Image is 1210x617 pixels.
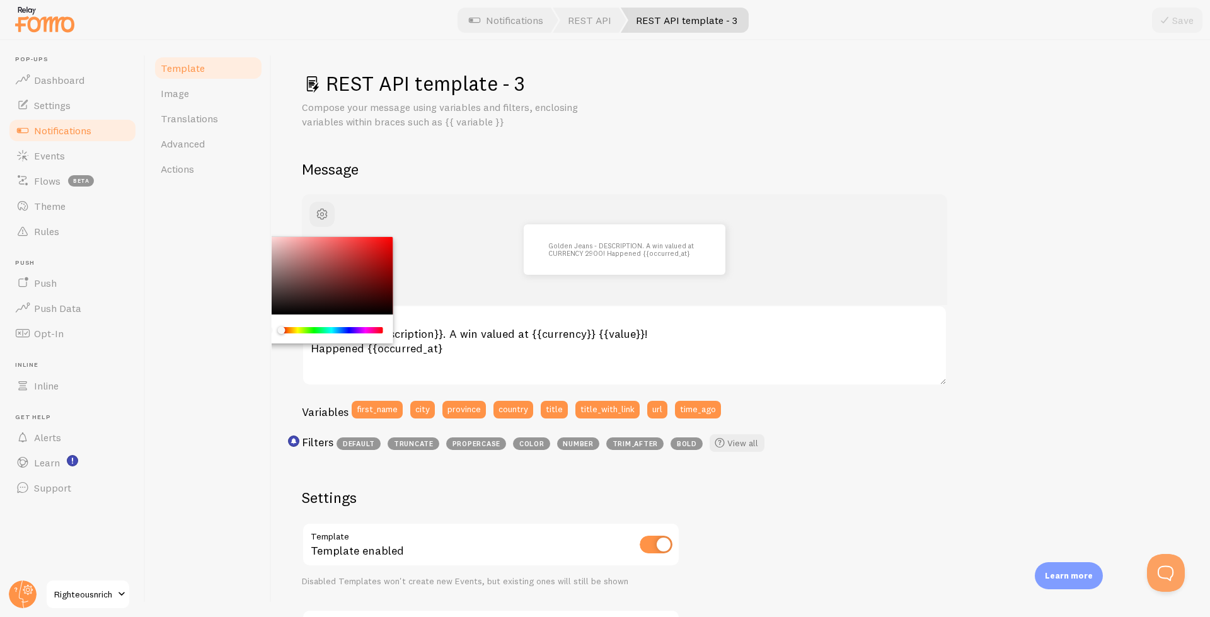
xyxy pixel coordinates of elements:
[352,401,403,418] button: first_name
[251,237,393,344] div: Chrome color picker
[153,55,263,81] a: Template
[446,437,506,450] span: propercase
[1147,554,1185,592] iframe: Help Scout Beacon - Open
[161,137,205,150] span: Advanced
[34,74,84,86] span: Dashboard
[15,259,137,267] span: Push
[675,401,721,418] button: time_ago
[410,401,435,418] button: city
[302,71,1180,96] h1: REST API template - 3
[34,302,81,314] span: Push Data
[8,475,137,500] a: Support
[302,405,349,419] h3: Variables
[606,437,664,450] span: trim_after
[302,159,1180,179] h2: Message
[153,131,263,156] a: Advanced
[34,327,64,340] span: Opt-In
[302,576,680,587] div: Disabled Templates won't create new Events, but existing ones will still be shown
[647,401,667,418] button: url
[34,481,71,494] span: Support
[8,67,137,93] a: Dashboard
[8,296,137,321] a: Push Data
[1045,570,1093,582] p: Learn more
[161,163,194,175] span: Actions
[34,149,65,162] span: Events
[34,456,60,469] span: Learn
[302,435,333,449] h3: Filters
[34,200,66,212] span: Theme
[8,143,137,168] a: Events
[153,106,263,131] a: Translations
[15,361,137,369] span: Inline
[34,225,59,238] span: Rules
[15,413,137,422] span: Get Help
[8,193,137,219] a: Theme
[8,219,137,244] a: Rules
[34,379,59,392] span: Inline
[513,437,550,450] span: color
[34,431,61,444] span: Alerts
[153,81,263,106] a: Image
[34,124,91,137] span: Notifications
[549,242,700,257] p: Golden Jeans - DESCRIPTION. A win valued at CURRENCY 2900! Happened {{occurred_at}
[8,450,137,475] a: Learn
[8,168,137,193] a: Flows beta
[8,270,137,296] a: Push
[68,175,94,187] span: beta
[8,118,137,143] a: Notifications
[34,277,57,289] span: Push
[34,99,71,112] span: Settings
[302,522,680,568] div: Template enabled
[161,87,189,100] span: Image
[302,488,680,507] h2: Settings
[575,401,640,418] button: title_with_link
[388,437,439,450] span: truncate
[161,112,218,125] span: Translations
[302,100,604,129] p: Compose your message using variables and filters, enclosing variables within braces such as {{ va...
[153,156,263,182] a: Actions
[15,55,137,64] span: Pop-ups
[493,401,533,418] button: country
[54,587,114,602] span: Righteousnrich
[557,437,599,450] span: number
[34,175,60,187] span: Flows
[541,401,568,418] button: title
[671,437,703,450] span: bold
[337,437,381,450] span: default
[8,373,137,398] a: Inline
[67,455,78,466] svg: <p>Watch New Feature Tutorials!</p>
[710,434,764,452] a: View all
[1035,562,1103,589] div: Learn more
[8,321,137,346] a: Opt-In
[302,305,947,326] label: Notification Message
[8,425,137,450] a: Alerts
[8,93,137,118] a: Settings
[288,435,299,447] svg: <p>Use filters like | propercase to change CITY to City in your templates</p>
[45,579,130,609] a: Righteousnrich
[161,62,205,74] span: Template
[13,3,76,35] img: fomo-relay-logo-orange.svg
[442,401,486,418] button: province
